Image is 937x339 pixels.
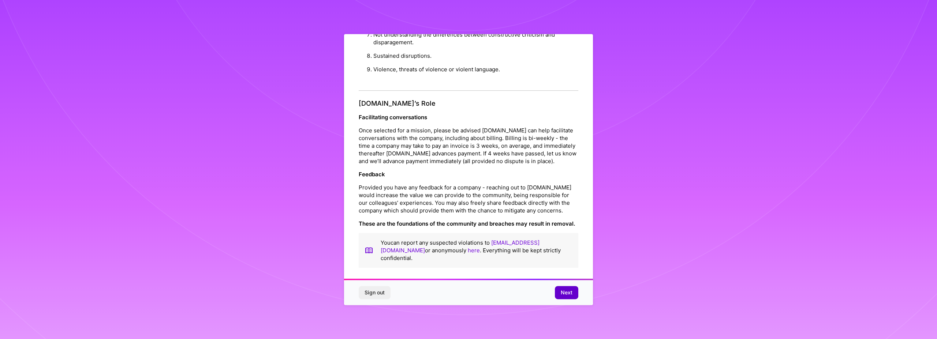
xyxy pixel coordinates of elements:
li: Not understanding the differences between constructive criticism and disparagement. [373,28,578,49]
button: Next [555,286,578,299]
img: book icon [365,239,373,262]
strong: Feedback [359,171,385,178]
a: here [468,247,480,254]
h4: [DOMAIN_NAME]’s Role [359,99,578,108]
button: Sign out [359,286,391,299]
p: You can report any suspected violations to or anonymously . Everything will be kept strictly conf... [381,239,572,262]
strong: These are the foundations of the community and breaches may result in removal. [359,220,575,227]
p: Provided you have any feedback for a company - reaching out to [DOMAIN_NAME] would increase the v... [359,184,578,214]
span: Next [561,289,572,296]
span: Sign out [365,289,385,296]
strong: Facilitating conversations [359,114,427,121]
p: Once selected for a mission, please be advised [DOMAIN_NAME] can help facilitate conversations wi... [359,127,578,165]
li: Sustained disruptions. [373,49,578,63]
a: [EMAIL_ADDRESS][DOMAIN_NAME] [381,239,540,254]
li: Violence, threats of violence or violent language. [373,63,578,76]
